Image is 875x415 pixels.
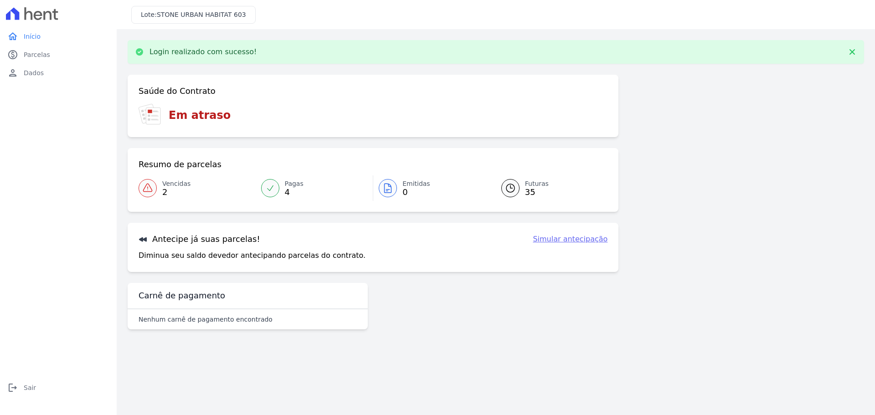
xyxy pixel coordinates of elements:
h3: Antecipe já suas parcelas! [139,234,260,245]
p: Diminua seu saldo devedor antecipando parcelas do contrato. [139,250,365,261]
span: 2 [162,189,190,196]
h3: Carnê de pagamento [139,290,225,301]
span: 0 [402,189,430,196]
span: 35 [525,189,549,196]
span: Vencidas [162,179,190,189]
p: Login realizado com sucesso! [149,47,257,56]
span: Emitidas [402,179,430,189]
a: homeInício [4,27,113,46]
span: Sair [24,383,36,392]
h3: Lote: [141,10,246,20]
i: logout [7,382,18,393]
p: Nenhum carnê de pagamento encontrado [139,315,273,324]
span: Parcelas [24,50,50,59]
a: Vencidas 2 [139,175,256,201]
span: Dados [24,68,44,77]
h3: Em atraso [169,107,231,123]
span: Pagas [285,179,304,189]
a: logoutSair [4,379,113,397]
a: Emitidas 0 [373,175,490,201]
span: STONE URBAN HABITAT 603 [157,11,246,18]
i: paid [7,49,18,60]
span: Início [24,32,41,41]
a: Futuras 35 [490,175,608,201]
span: 4 [285,189,304,196]
a: Simular antecipação [533,234,607,245]
h3: Resumo de parcelas [139,159,221,170]
h3: Saúde do Contrato [139,86,216,97]
a: personDados [4,64,113,82]
a: Pagas 4 [256,175,373,201]
span: Futuras [525,179,549,189]
i: person [7,67,18,78]
a: paidParcelas [4,46,113,64]
i: home [7,31,18,42]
